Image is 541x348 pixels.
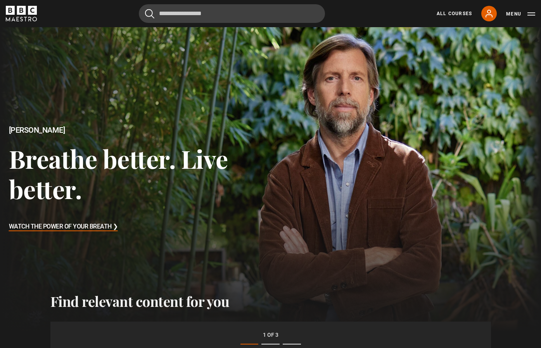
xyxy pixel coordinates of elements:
a: All Courses [437,10,472,17]
h3: Watch The Power of Your Breath ❯ [9,221,118,233]
input: Search [139,4,325,23]
button: Toggle navigation [506,10,535,18]
button: Submit the search query [145,9,154,19]
h3: Breathe better. Live better. [9,144,271,204]
h2: [PERSON_NAME] [9,126,271,135]
h2: Find relevant content for you [50,293,491,309]
svg: BBC Maestro [6,6,37,21]
p: 1 of 3 [81,331,460,339]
